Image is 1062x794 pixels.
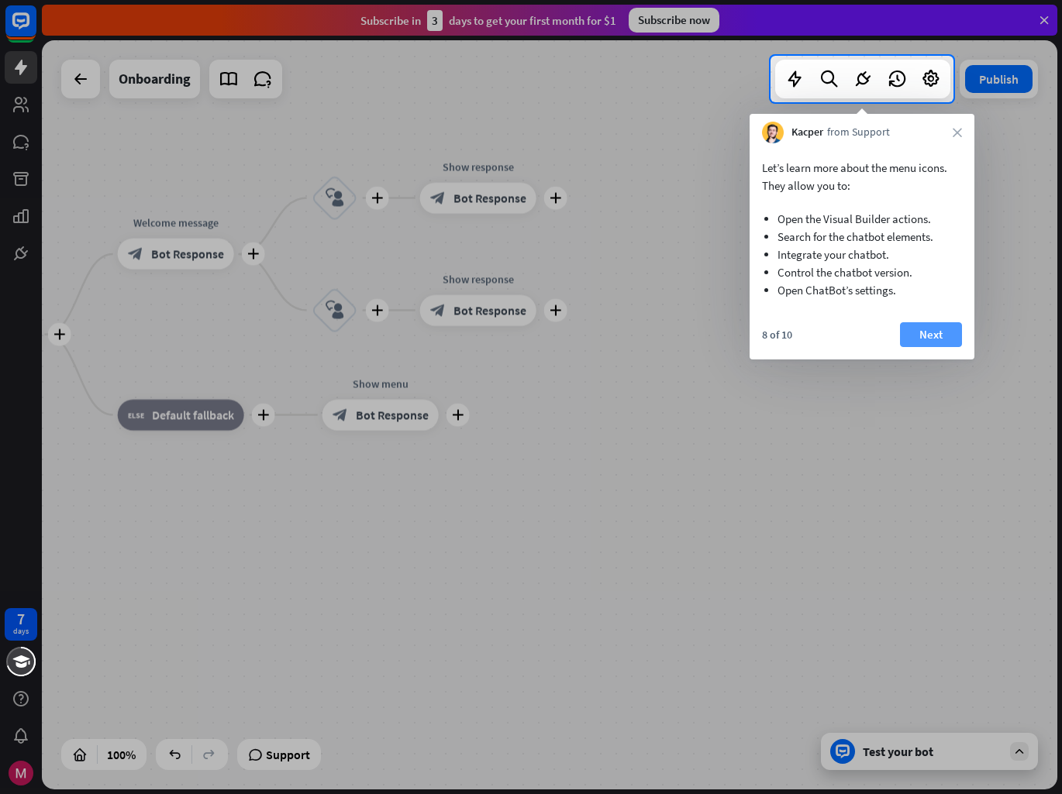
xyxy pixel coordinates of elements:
[762,328,792,342] div: 8 of 10
[762,159,962,194] p: Let’s learn more about the menu icons. They allow you to:
[778,228,946,246] li: Search for the chatbot elements.
[827,125,890,140] span: from Support
[778,246,946,263] li: Integrate your chatbot.
[778,210,946,228] li: Open the Visual Builder actions.
[778,263,946,281] li: Control the chatbot version.
[953,128,962,137] i: close
[12,6,59,53] button: Open LiveChat chat widget
[791,125,823,140] span: Kacper
[900,322,962,347] button: Next
[778,281,946,299] li: Open ChatBot’s settings.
